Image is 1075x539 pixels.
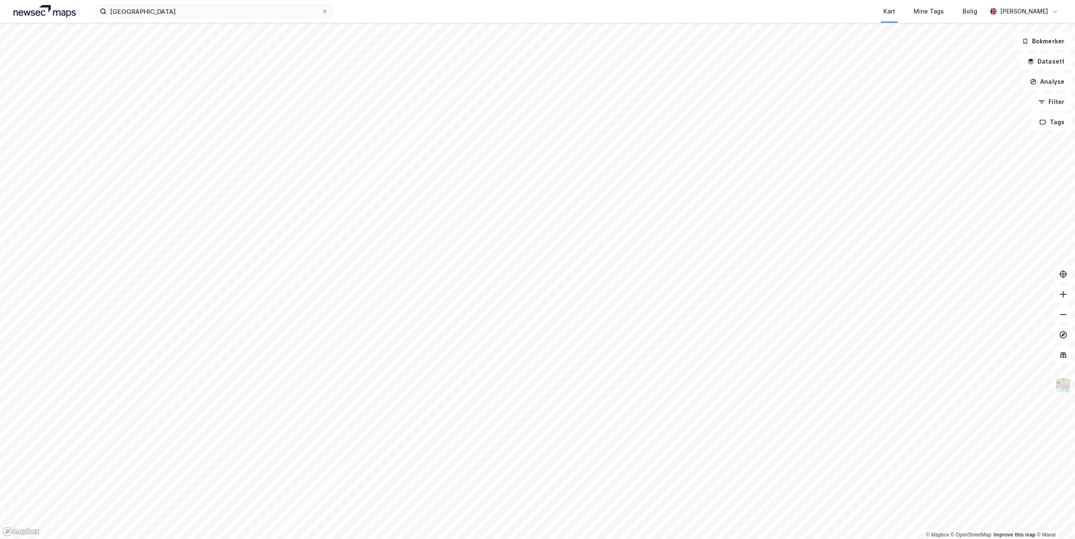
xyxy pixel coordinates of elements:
div: Kart [883,6,895,16]
button: Tags [1032,114,1072,131]
a: Mapbox homepage [3,527,40,536]
button: Analyse [1023,73,1072,90]
div: Mine Tags [914,6,944,16]
iframe: Chat Widget [1033,499,1075,539]
div: Kontrollprogram for chat [1033,499,1075,539]
a: OpenStreetMap [951,532,992,538]
a: Mapbox [926,532,949,538]
input: Søk på adresse, matrikkel, gårdeiere, leietakere eller personer [107,5,321,18]
img: Z [1055,377,1071,393]
button: Datasett [1020,53,1072,70]
button: Bokmerker [1015,33,1072,50]
button: Filter [1031,93,1072,110]
div: [PERSON_NAME] [1000,6,1048,16]
div: Bolig [963,6,977,16]
a: Improve this map [994,532,1035,538]
img: logo.a4113a55bc3d86da70a041830d287a7e.svg [13,5,76,18]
